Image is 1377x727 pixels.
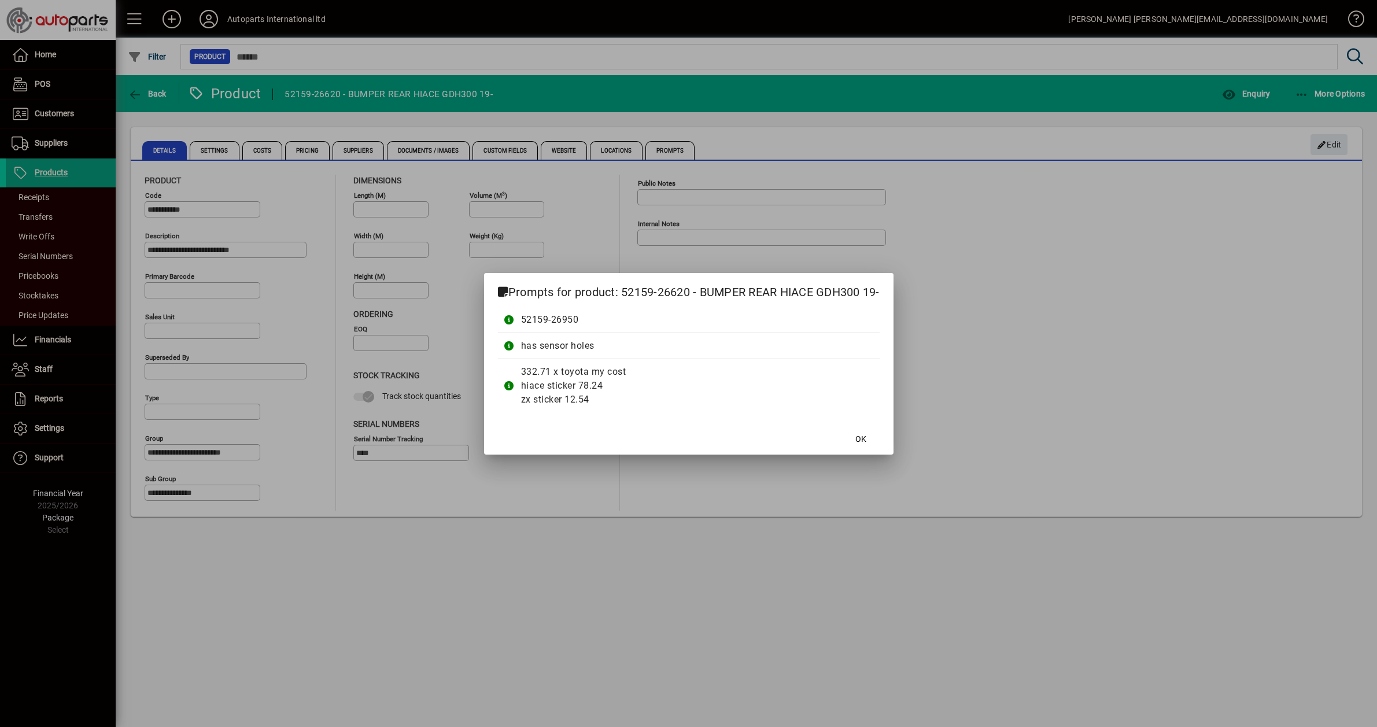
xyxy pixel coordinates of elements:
h2: Prompts for product: 52159-26620 - BUMPER REAR HIACE GDH300 19- [484,273,894,307]
div: 332.71 x toyota my cost hiace sticker 78.24 zx sticker 12.54 [521,365,880,407]
span: OK [855,433,866,445]
button: OK [843,429,880,450]
div: has sensor holes [521,339,880,353]
div: 52159-26950 [521,313,880,327]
